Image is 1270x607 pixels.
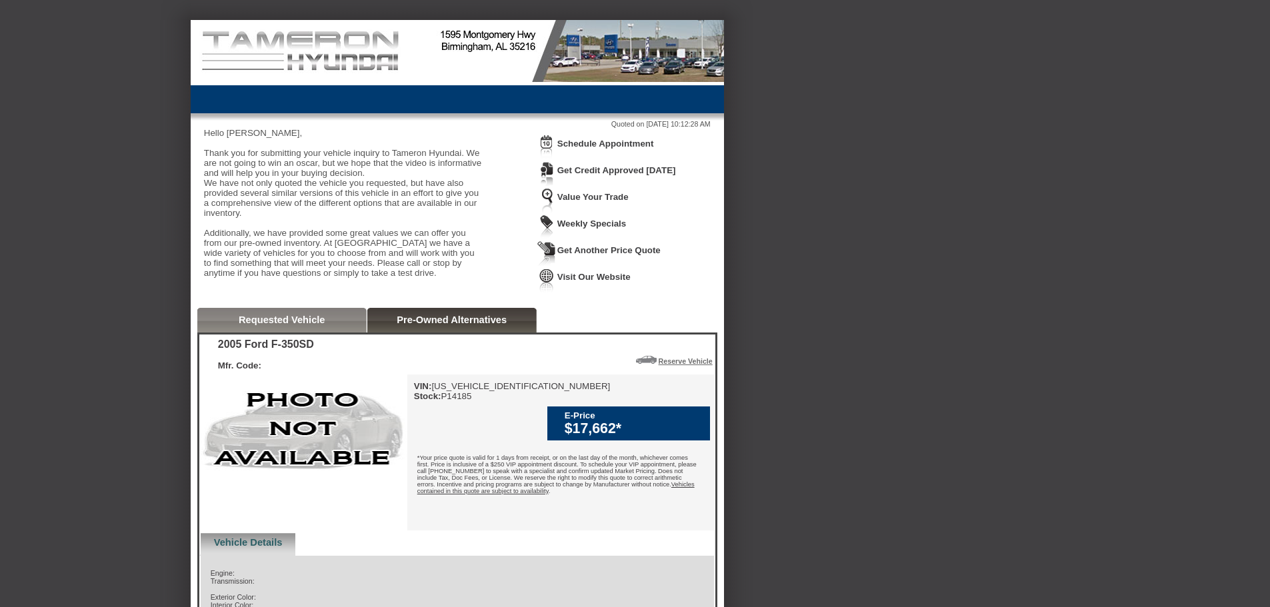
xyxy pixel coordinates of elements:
u: Vehicles contained in this quote are subject to availability [417,481,695,494]
div: *Your price quote is valid for 1 days from receipt, or on the last day of the month, whichever co... [407,444,714,508]
div: $17,662* [565,420,703,437]
div: Hello [PERSON_NAME], Thank you for submitting your vehicle inquiry to Tameron Hyundai. We are not... [204,128,484,288]
b: Stock: [414,391,441,401]
img: Icon_ReserveVehicleCar.png [636,356,657,364]
img: Icon_GetQuote.png [537,241,556,266]
img: Icon_TradeInAppraisal.png [537,188,556,213]
img: Icon_CreditApproval.png [537,161,556,186]
a: Value Your Trade [557,192,629,202]
b: VIN: [414,381,432,391]
a: Reserve Vehicle [659,357,713,365]
img: 2005 Ford F-350SD [199,374,407,484]
a: Requested Vehicle [239,314,325,325]
a: Get Another Price Quote [557,245,661,255]
div: E-Price [565,410,703,420]
a: Visit Our Website [557,272,631,282]
a: Pre-Owned Alternatives [397,314,507,325]
b: Mfr. Code: [218,360,261,370]
a: Weekly Specials [557,219,626,229]
div: [US_VEHICLE_IDENTIFICATION_NUMBER] P14185 [414,381,611,401]
a: Schedule Appointment [557,139,654,149]
a: Get Credit Approved [DATE] [557,165,676,175]
a: Vehicle Details [214,537,283,548]
div: 2005 Ford F-350SD [218,338,314,350]
div: Quoted on [DATE] 10:12:28 AM [204,120,711,128]
img: Icon_WeeklySpecials.png [537,215,556,239]
img: Icon_ScheduleAppointment.png [537,135,556,159]
img: Icon_VisitWebsite.png [537,268,556,293]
